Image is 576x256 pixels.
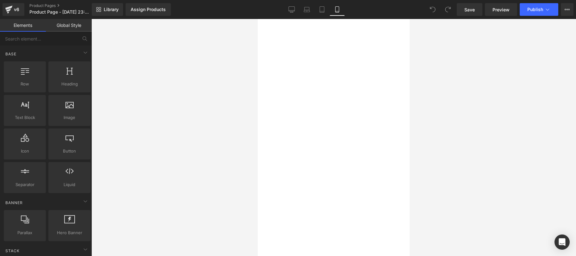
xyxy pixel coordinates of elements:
span: Text Block [6,114,44,121]
button: Redo [442,3,454,16]
span: Heading [50,81,89,87]
a: Tablet [314,3,330,16]
a: Preview [485,3,517,16]
a: Desktop [284,3,299,16]
button: Publish [520,3,558,16]
span: Banner [5,200,23,206]
div: Open Intercom Messenger [554,234,570,250]
span: Liquid [50,181,89,188]
span: Hero Banner [50,229,89,236]
span: Library [104,7,119,12]
div: Assign Products [131,7,166,12]
span: Parallax [6,229,44,236]
a: Product Pages [29,3,102,8]
span: Publish [527,7,543,12]
button: Undo [426,3,439,16]
a: Laptop [299,3,314,16]
span: Row [6,81,44,87]
span: Button [50,148,89,154]
a: New Library [92,3,123,16]
span: Preview [492,6,510,13]
span: Save [464,6,475,13]
span: Stack [5,248,20,254]
span: Product Page - [DATE] 23:23:17 [29,9,90,15]
button: More [561,3,573,16]
span: Image [50,114,89,121]
span: Icon [6,148,44,154]
div: v6 [13,5,21,14]
a: v6 [3,3,24,16]
span: Separator [6,181,44,188]
a: Mobile [330,3,345,16]
a: Global Style [46,19,92,32]
span: Base [5,51,17,57]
